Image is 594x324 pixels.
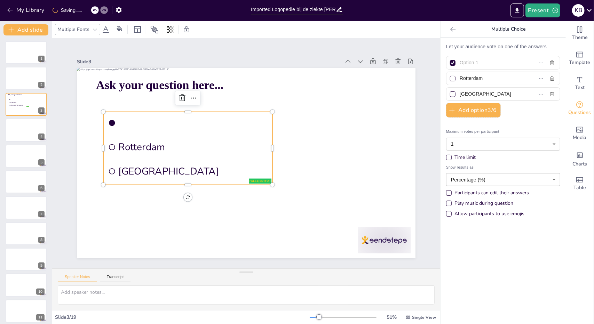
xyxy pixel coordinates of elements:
button: Export to PowerPoint [510,3,524,17]
div: k b [572,4,585,17]
div: Play music during question [454,200,513,207]
div: Add a table [566,171,594,196]
div: 11 [36,314,45,321]
span: Charts [572,160,587,168]
div: Time limit [446,154,560,161]
button: Add slide [3,24,48,35]
div: Add charts and graphs [566,146,594,171]
span: Single View [412,315,436,320]
span: Ask your question here... [96,78,223,92]
input: Option 1 [460,58,523,68]
div: 6 [38,185,45,191]
span: Position [150,25,159,34]
p: Multiple Choice [459,21,559,38]
span: Rotterdam [10,102,29,103]
div: Time limit [454,154,476,161]
div: 3 [38,107,45,114]
div: Get real-time input from your audience [566,96,594,121]
div: Percentage (%) [446,173,560,186]
div: 1 [6,41,47,64]
button: Present [525,3,560,17]
div: Slide 3 [77,58,340,65]
div: Allow participants to use emojis [454,210,524,217]
div: Add ready made slides [566,46,594,71]
div: Participants can edit their answers [446,189,529,196]
span: Text [575,84,585,91]
div: 10 [6,274,47,297]
div: 2 [38,82,45,88]
span: [GEOGRAPHIC_DATA] [10,105,29,106]
div: Change the overall theme [566,21,594,46]
div: Allow participants to use emojis [446,210,524,217]
span: Questions [569,109,591,116]
div: 8 [6,222,47,245]
div: 51 % [383,314,400,321]
p: Let your audience vote on one of the answers [446,43,560,50]
span: Media [573,134,587,141]
span: Table [573,184,586,192]
div: 5 [6,145,47,168]
div: 8 [38,237,45,243]
span: Theme [572,34,588,41]
button: Add option3/6 [446,103,501,118]
div: 2 [6,67,47,90]
span: Show results as [446,164,560,170]
div: 11 [6,300,47,323]
button: My Library [5,5,47,16]
div: Play music during question [446,200,513,207]
span: Rotterdam [118,141,268,154]
div: 5 [38,159,45,165]
span: Ask your question here... [8,94,23,96]
button: Transcript [100,275,131,282]
div: 6 [6,170,47,193]
div: 10 [36,289,45,295]
button: Speaker Notes [58,275,97,282]
div: Slide 3 / 19 [55,314,310,321]
div: 7 [38,211,45,217]
div: 9 [6,248,47,271]
input: Option 2 [460,73,523,83]
button: k b [572,3,585,17]
span: [GEOGRAPHIC_DATA] [118,165,268,178]
span: Template [569,59,591,66]
div: Saving...... [53,7,82,14]
div: Background color [114,26,125,33]
input: Option 3 [460,89,523,99]
div: 9 [38,262,45,269]
div: 7 [6,196,47,219]
input: Insert title [251,5,336,15]
div: Participants can edit their answers [454,189,529,196]
div: 4 [6,119,47,141]
div: 3 [6,93,47,116]
div: 1 [446,138,560,151]
div: 4 [38,133,45,140]
div: Layout [132,24,143,35]
span: Maximum votes per participant [446,129,560,135]
div: Add text boxes [566,71,594,96]
div: Multiple Fonts [56,25,91,34]
div: Add images, graphics, shapes or video [566,121,594,146]
div: 1 [38,56,45,62]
